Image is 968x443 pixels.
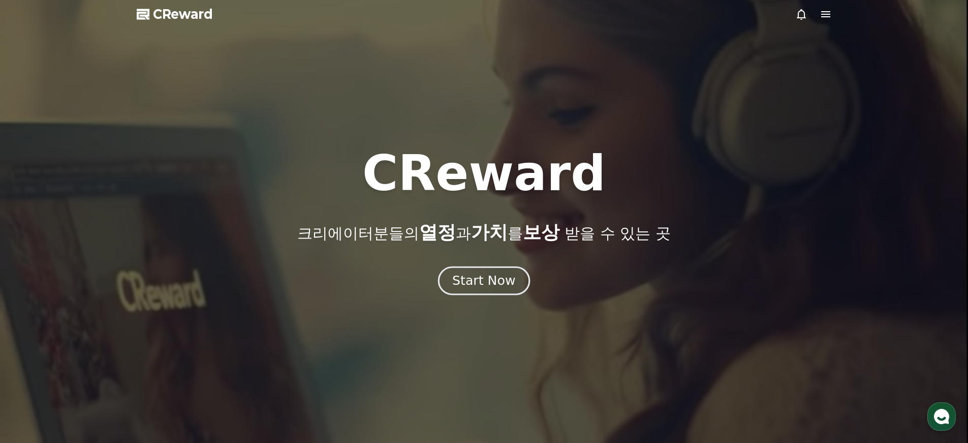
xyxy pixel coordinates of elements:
span: 설정 [157,338,169,346]
span: CReward [153,6,213,22]
span: 가치 [471,222,508,243]
a: 대화 [67,322,131,348]
div: Start Now [452,272,515,289]
p: 크리에이터분들의 과 를 받을 수 있는 곳 [297,222,670,243]
span: 보상 [523,222,559,243]
a: 설정 [131,322,195,348]
span: 열정 [419,222,456,243]
h1: CReward [362,149,606,198]
a: Start Now [440,277,528,287]
span: 홈 [32,338,38,346]
button: Start Now [438,266,530,295]
span: 대화 [93,338,105,346]
a: 홈 [3,322,67,348]
a: CReward [137,6,213,22]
